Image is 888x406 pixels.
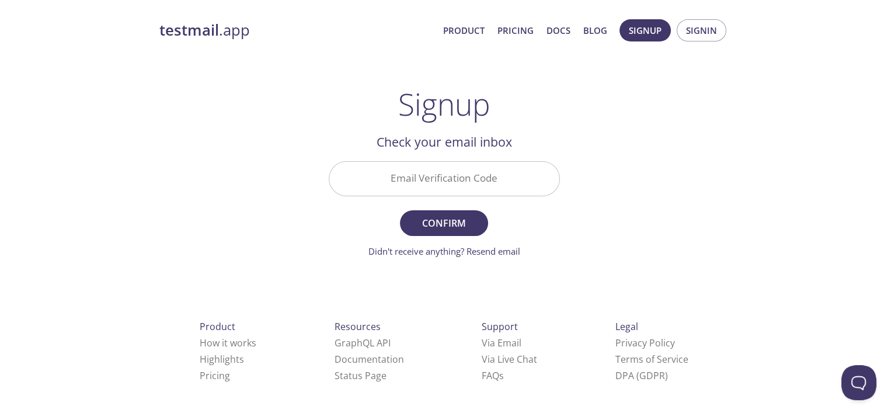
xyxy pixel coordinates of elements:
span: Confirm [413,215,475,231]
span: Signup [629,23,661,38]
a: GraphQL API [335,336,391,349]
a: Terms of Service [615,353,688,366]
a: How it works [200,336,256,349]
a: Documentation [335,353,404,366]
iframe: Help Scout Beacon - Open [841,365,876,400]
button: Signup [619,19,671,41]
a: Pricing [497,23,534,38]
a: Docs [546,23,570,38]
button: Confirm [400,210,487,236]
a: DPA (GDPR) [615,369,668,382]
a: Status Page [335,369,386,382]
strong: testmail [159,20,219,40]
span: Legal [615,320,638,333]
span: Product [200,320,235,333]
a: Blog [583,23,607,38]
button: Signin [677,19,726,41]
h2: Check your email inbox [329,132,560,152]
h1: Signup [398,86,490,122]
span: s [499,369,504,382]
a: FAQ [482,369,504,382]
span: Resources [335,320,381,333]
span: Signin [686,23,717,38]
span: Support [482,320,518,333]
a: Via Live Chat [482,353,537,366]
a: Via Email [482,336,521,349]
a: Privacy Policy [615,336,675,349]
a: Product [443,23,485,38]
a: Pricing [200,369,230,382]
a: Highlights [200,353,244,366]
a: testmail.app [159,20,434,40]
a: Didn't receive anything? Resend email [368,245,520,257]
